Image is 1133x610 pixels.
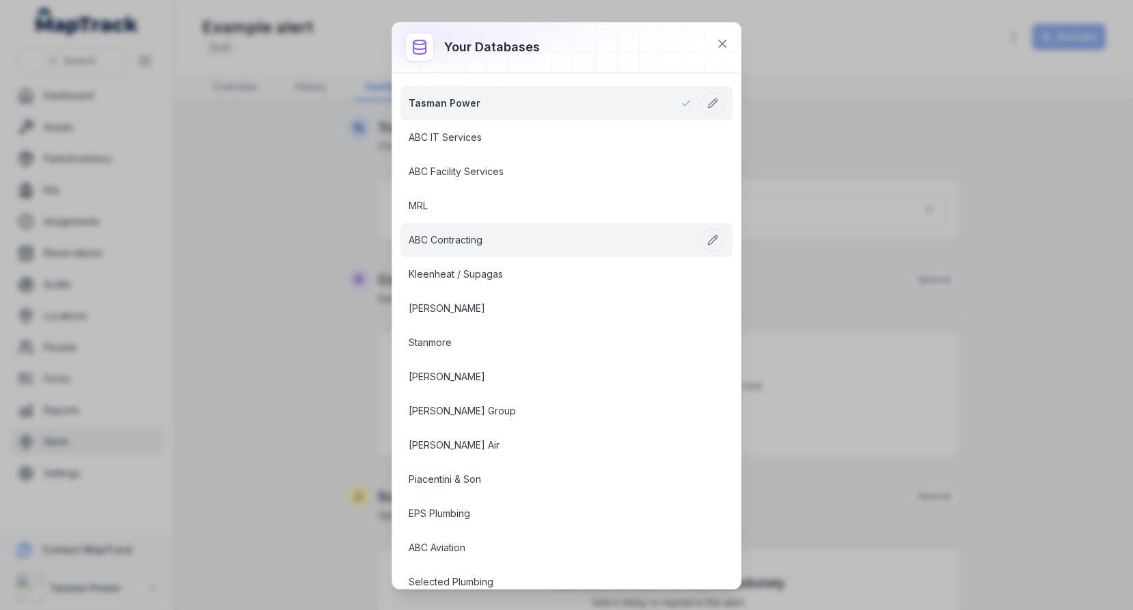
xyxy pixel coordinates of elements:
a: Tasman Power [409,96,692,110]
a: EPS Plumbing [409,507,692,520]
a: Piacentini & Son [409,473,692,486]
a: ABC Aviation [409,541,692,555]
a: ABC Facility Services [409,165,692,178]
a: [PERSON_NAME] Group [409,404,692,418]
a: [PERSON_NAME] Air [409,438,692,452]
a: [PERSON_NAME] [409,302,692,315]
a: MRL [409,199,692,213]
a: Kleenheat / Supagas [409,267,692,281]
h3: Your databases [444,38,540,57]
a: Stanmore [409,336,692,349]
a: ABC Contracting [409,233,692,247]
a: [PERSON_NAME] [409,370,692,384]
a: ABC IT Services [409,131,692,144]
a: Selected Plumbing [409,575,692,589]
